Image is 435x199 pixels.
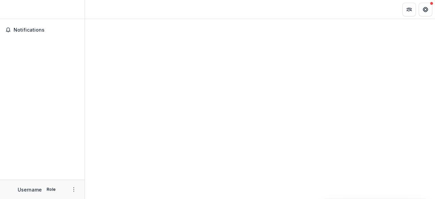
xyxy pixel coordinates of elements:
[70,185,78,194] button: More
[18,186,42,193] p: Username
[45,186,58,193] p: Role
[14,27,79,33] span: Notifications
[3,24,82,35] button: Notifications
[419,3,432,16] button: Get Help
[402,3,416,16] button: Partners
